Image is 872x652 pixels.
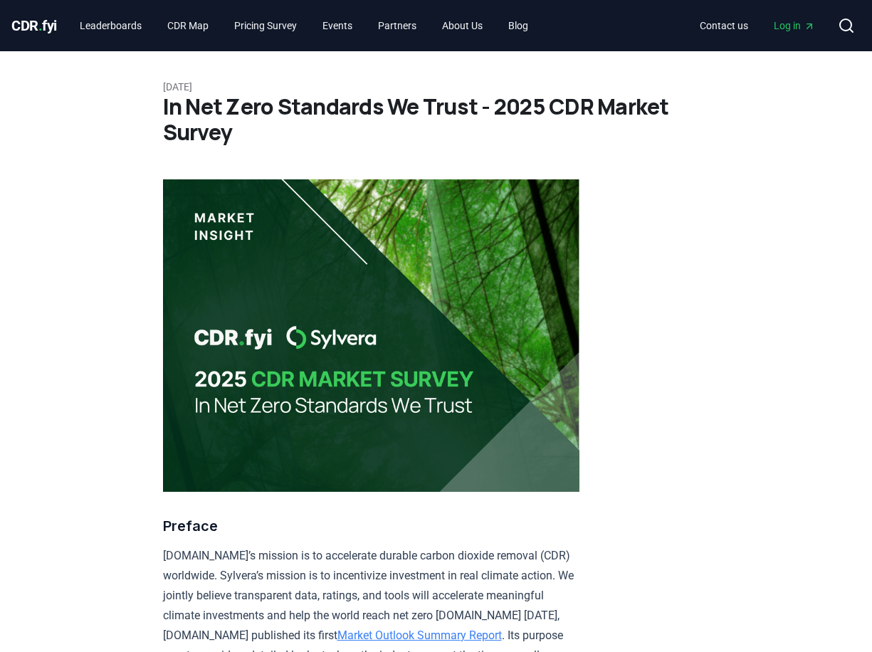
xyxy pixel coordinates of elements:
[68,13,153,38] a: Leaderboards
[337,629,502,642] a: Market Outlook Summary Report
[762,13,826,38] a: Log in
[38,17,43,34] span: .
[68,13,540,38] nav: Main
[163,179,579,492] img: blog post image
[11,16,57,36] a: CDR.fyi
[163,80,710,94] p: [DATE]
[688,13,826,38] nav: Main
[688,13,760,38] a: Contact us
[156,13,220,38] a: CDR Map
[497,13,540,38] a: Blog
[311,13,364,38] a: Events
[11,17,57,34] span: CDR fyi
[163,515,579,537] h3: Preface
[431,13,494,38] a: About Us
[774,19,815,33] span: Log in
[163,94,710,145] h1: In Net Zero Standards We Trust - 2025 CDR Market Survey
[367,13,428,38] a: Partners
[223,13,308,38] a: Pricing Survey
